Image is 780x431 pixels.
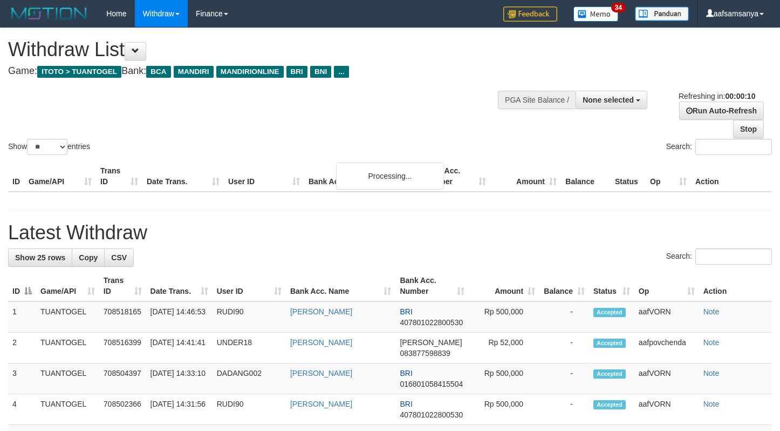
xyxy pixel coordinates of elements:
[290,400,352,408] a: [PERSON_NAME]
[539,363,589,394] td: -
[213,394,286,425] td: RUDI90
[334,66,348,78] span: ...
[703,369,720,378] a: Note
[573,6,619,22] img: Button%20Memo.svg
[400,410,463,419] span: Copy 407801022800530 to clipboard
[213,271,286,301] th: User ID: activate to sort column ascending
[104,248,134,267] a: CSV
[15,253,65,262] span: Show 25 rows
[99,271,146,301] th: Trans ID: activate to sort column ascending
[8,222,772,244] h1: Latest Withdraw
[400,338,462,347] span: [PERSON_NAME]
[703,307,720,316] a: Note
[213,301,286,333] td: RUDI90
[646,161,691,192] th: Op
[290,338,352,347] a: [PERSON_NAME]
[503,6,557,22] img: Feedback.jpg
[400,380,463,388] span: Copy 016801058415504 to clipboard
[695,248,772,265] input: Search:
[634,363,699,394] td: aafVORN
[146,363,213,394] td: [DATE] 14:33:10
[561,161,611,192] th: Balance
[469,363,540,394] td: Rp 500,000
[146,301,213,333] td: [DATE] 14:46:53
[400,349,450,358] span: Copy 083877598839 to clipboard
[99,363,146,394] td: 708504397
[36,301,99,333] td: TUANTOGEL
[216,66,284,78] span: MANDIRIONLINE
[99,301,146,333] td: 708518165
[679,92,755,100] span: Refreshing in:
[611,3,626,12] span: 34
[8,39,509,60] h1: Withdraw List
[99,394,146,425] td: 708502366
[593,369,626,379] span: Accepted
[589,271,634,301] th: Status: activate to sort column ascending
[634,333,699,363] td: aafpovchenda
[36,394,99,425] td: TUANTOGEL
[725,92,755,100] strong: 00:00:10
[400,318,463,327] span: Copy 407801022800530 to clipboard
[539,394,589,425] td: -
[593,339,626,348] span: Accepted
[99,333,146,363] td: 708516399
[469,394,540,425] td: Rp 500,000
[286,66,307,78] span: BRI
[395,271,468,301] th: Bank Acc. Number: activate to sort column ascending
[224,161,304,192] th: User ID
[72,248,105,267] a: Copy
[304,161,420,192] th: Bank Acc. Name
[8,363,36,394] td: 3
[490,161,561,192] th: Amount
[703,400,720,408] a: Note
[8,301,36,333] td: 1
[336,163,444,190] div: Processing...
[111,253,127,262] span: CSV
[8,271,36,301] th: ID: activate to sort column descending
[583,96,634,104] span: None selected
[611,161,646,192] th: Status
[400,400,412,408] span: BRI
[290,307,352,316] a: [PERSON_NAME]
[695,139,772,155] input: Search:
[146,333,213,363] td: [DATE] 14:41:41
[8,5,90,22] img: MOTION_logo.png
[634,301,699,333] td: aafVORN
[36,271,99,301] th: Game/API: activate to sort column ascending
[666,248,772,265] label: Search:
[213,333,286,363] td: UNDER18
[146,394,213,425] td: [DATE] 14:31:56
[290,369,352,378] a: [PERSON_NAME]
[420,161,490,192] th: Bank Acc. Number
[8,248,72,267] a: Show 25 rows
[635,6,689,21] img: panduan.png
[539,301,589,333] td: -
[146,66,170,78] span: BCA
[576,91,647,109] button: None selected
[699,271,772,301] th: Action
[37,66,121,78] span: ITOTO > TUANTOGEL
[213,363,286,394] td: DADANG002
[146,271,213,301] th: Date Trans.: activate to sort column ascending
[703,338,720,347] a: Note
[469,271,540,301] th: Amount: activate to sort column ascending
[8,161,24,192] th: ID
[539,271,589,301] th: Balance: activate to sort column ascending
[8,139,90,155] label: Show entries
[539,333,589,363] td: -
[310,66,331,78] span: BNI
[634,394,699,425] td: aafVORN
[498,91,576,109] div: PGA Site Balance /
[469,333,540,363] td: Rp 52,000
[634,271,699,301] th: Op: activate to sort column ascending
[691,161,772,192] th: Action
[142,161,224,192] th: Date Trans.
[8,333,36,363] td: 2
[27,139,67,155] select: Showentries
[36,363,99,394] td: TUANTOGEL
[666,139,772,155] label: Search:
[593,308,626,317] span: Accepted
[679,102,764,120] a: Run Auto-Refresh
[400,307,412,316] span: BRI
[733,120,764,138] a: Stop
